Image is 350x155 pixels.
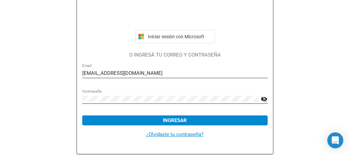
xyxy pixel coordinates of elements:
[82,115,268,125] button: Ingresar
[327,132,343,148] div: Open Intercom Messenger
[147,34,212,39] span: Iniciar sesión con Microsoft
[261,95,268,103] mat-icon: visibility_off
[147,131,204,137] a: ¿Olvidaste tu contraseña?
[163,117,187,123] span: Ingresar
[135,30,215,43] button: Iniciar sesión con Microsoft
[132,11,218,25] iframe: Botón de Acceder con Google
[82,51,268,59] p: O INGRESÁ TU CORREO Y CONTRASEÑA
